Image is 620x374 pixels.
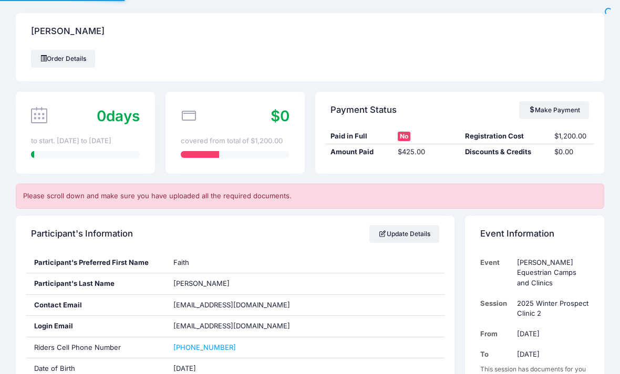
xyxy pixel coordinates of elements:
[26,295,166,316] div: Contact Email
[549,147,594,157] div: $0.00
[398,132,410,141] span: No
[271,107,290,125] span: $0
[31,17,105,47] h4: [PERSON_NAME]
[97,107,106,125] span: 0
[480,219,554,249] h4: Event Information
[26,273,166,294] div: Participant's Last Name
[173,258,189,266] span: Faith
[480,252,512,293] td: Event
[26,252,166,273] div: Participant's Preferred First Name
[512,324,589,344] td: [DATE]
[26,337,166,358] div: Riders Cell Phone Number
[549,131,594,142] div: $1,200.00
[173,301,290,309] span: [EMAIL_ADDRESS][DOMAIN_NAME]
[173,343,236,351] a: [PHONE_NUMBER]
[173,321,305,332] span: [EMAIL_ADDRESS][DOMAIN_NAME]
[181,136,290,146] div: covered from total of $1,200.00
[392,147,460,157] div: $425.00
[460,147,549,157] div: Discounts & Credits
[31,50,95,68] a: Order Details
[31,219,133,249] h4: Participant's Information
[173,279,230,287] span: [PERSON_NAME]
[325,131,392,142] div: Paid in Full
[460,131,549,142] div: Registration Cost
[330,95,397,125] h4: Payment Status
[512,293,589,324] td: 2025 Winter Prospect Clinic 2
[512,252,589,293] td: [PERSON_NAME] Equestrian Camps and Clinics
[31,136,140,146] div: to start. [DATE] to [DATE]
[519,101,589,119] a: Make Payment
[325,147,392,157] div: Amount Paid
[480,324,512,344] td: From
[369,225,439,243] a: Update Details
[173,364,196,372] span: [DATE]
[480,344,512,365] td: To
[97,105,140,127] div: days
[512,344,589,365] td: [DATE]
[26,316,166,337] div: Login Email
[16,184,604,209] div: Please scroll down and make sure you have uploaded all the required documents.
[480,293,512,324] td: Session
